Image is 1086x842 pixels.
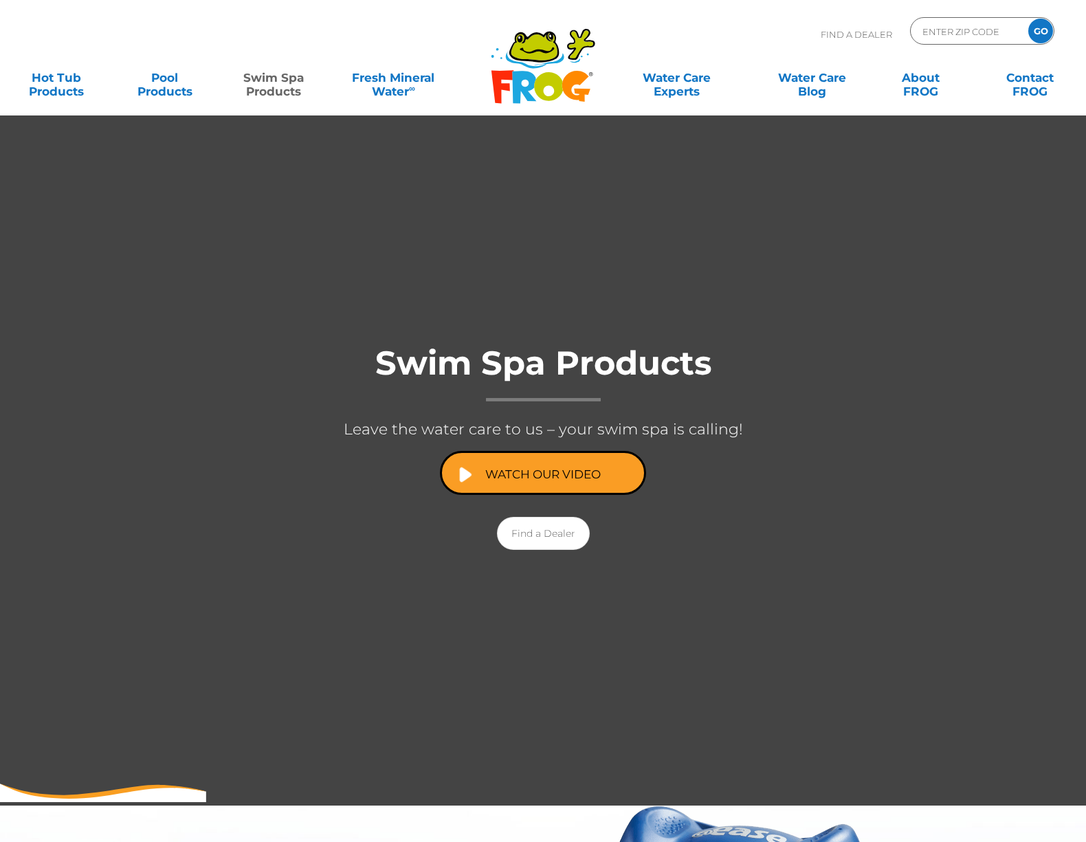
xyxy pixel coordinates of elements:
[608,64,746,91] a: Water CareExperts
[988,64,1072,91] a: ContactFROG
[14,64,98,91] a: Hot TubProducts
[878,64,963,91] a: AboutFROG
[122,64,207,91] a: PoolProducts
[268,415,818,444] p: Leave the water care to us – your swim spa is calling!
[409,83,415,93] sup: ∞
[340,64,446,91] a: Fresh MineralWater∞
[1028,19,1053,43] input: GO
[440,451,646,495] a: Watch Our Video
[268,345,818,401] h1: Swim Spa Products
[497,517,590,550] a: Find a Dealer
[232,64,316,91] a: Swim SpaProducts
[770,64,854,91] a: Water CareBlog
[821,17,892,52] p: Find A Dealer
[921,21,1014,41] input: Zip Code Form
